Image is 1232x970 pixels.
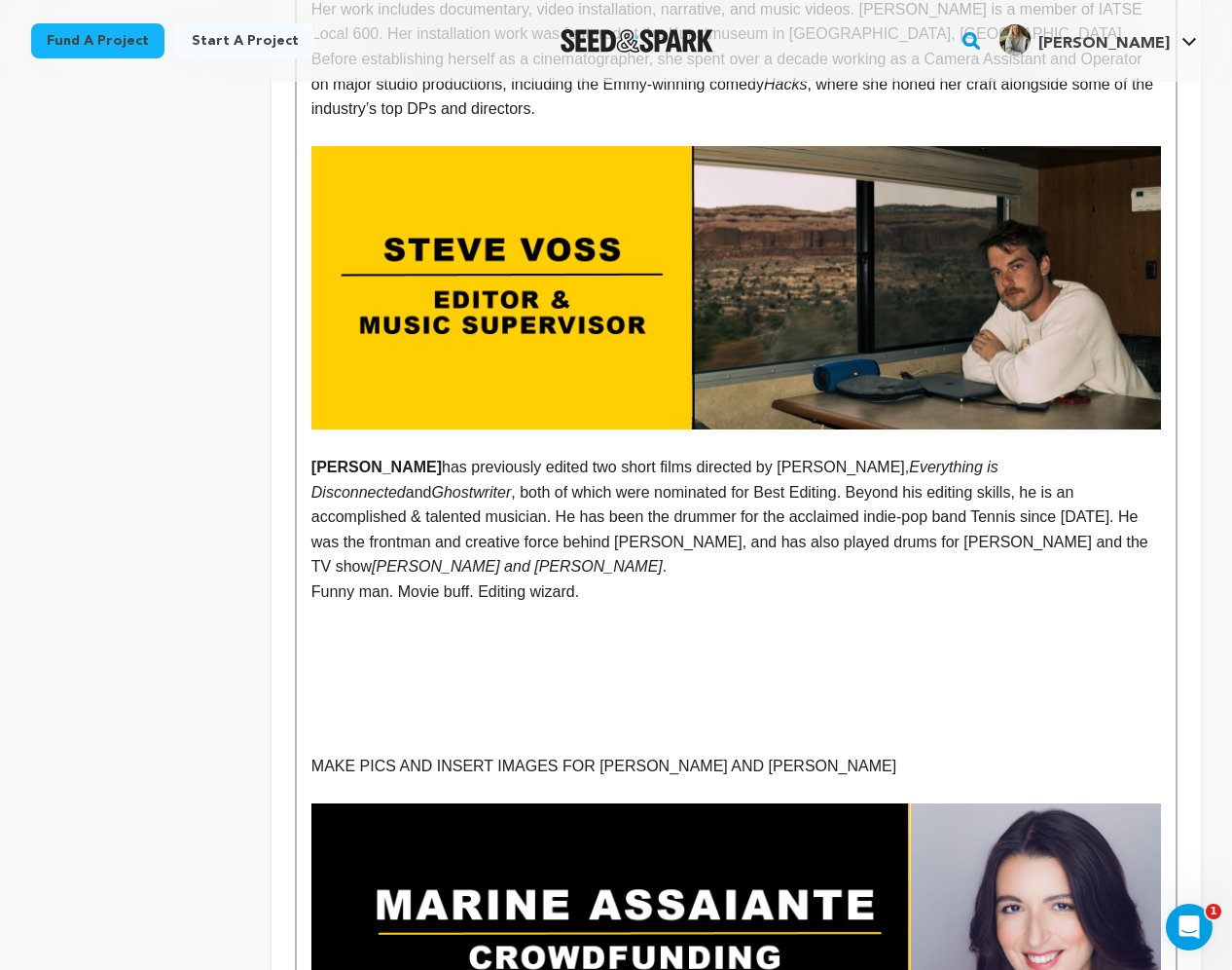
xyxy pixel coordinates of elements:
[996,20,1201,61] span: Sophie H.'s Profile
[999,24,1170,56] div: Sophie H.'s Profile
[999,24,1031,56] img: 292c8133a83a1c03.jpg
[1166,904,1213,951] iframe: Intercom live chat
[561,29,713,53] a: Seed&Spark Homepage
[372,558,663,575] em: [PERSON_NAME] and [PERSON_NAME]
[176,23,314,58] a: Start a project
[996,20,1201,56] a: Sophie H.'s Profile
[1038,36,1170,52] span: [PERSON_NAME]
[311,455,1161,579] p: has previously edited two short films directed by [PERSON_NAME], and , both of which were nominat...
[764,76,807,93] em: Hacks
[1206,904,1221,919] span: 1
[31,23,164,58] a: Fund a project
[311,459,1002,501] em: Everything is Disconnected
[561,29,713,53] img: Seed&Spark Logo Dark Mode
[311,579,1161,605] p: Funny man. Movie buff. Editing wizard.
[311,754,1161,779] p: MAKE PICS AND INSERT IMAGES FOR [PERSON_NAME] AND [PERSON_NAME]
[431,484,511,501] em: Ghostwriter
[311,459,442,475] strong: [PERSON_NAME]
[311,146,1161,429] img: 1758511995-steve%20voss.jpg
